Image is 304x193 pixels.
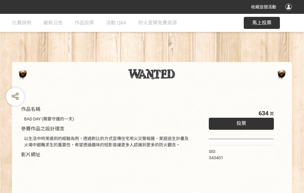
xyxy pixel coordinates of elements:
span: 收藏這個活動 [251,5,276,9]
span: 票 [270,111,274,116]
span: 影片網址 [21,152,40,157]
a: 活動 Q&A [106,14,126,32]
span: 投票 [237,120,246,126]
div: 以生活中時常遇到的經驗為例，透過對比的方式宣傳住宅用火災警報器、家庭逃生計畫及火場中避難求生的重要性，希望透過趣味的短影音讓更多人認識到更多的防火觀念。 [24,135,191,148]
a: 作品投票 [75,14,94,32]
span: 634 [259,110,268,117]
span: 作品名稱 [21,106,40,112]
a: 防火宣導免費資源 [138,14,177,32]
span: 活動 Q&A [106,20,126,26]
span: 防火宣導免費資源 [138,20,177,26]
span: 最新公告 [43,20,63,26]
span: 比賽說明 [12,20,31,26]
button: 馬上投票 [244,17,280,29]
span: SID: 343401 [209,149,223,160]
div: BAD DAY (需要守護的一天) [24,116,191,122]
a: 最新公告 [43,14,63,32]
iframe: Facebook Share [225,148,255,154]
span: 馬上投票 [252,20,271,26]
span: 作品投票 [75,20,94,26]
span: 參賽作品之設計理念 [21,126,64,132]
a: 比賽說明 [12,14,31,32]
